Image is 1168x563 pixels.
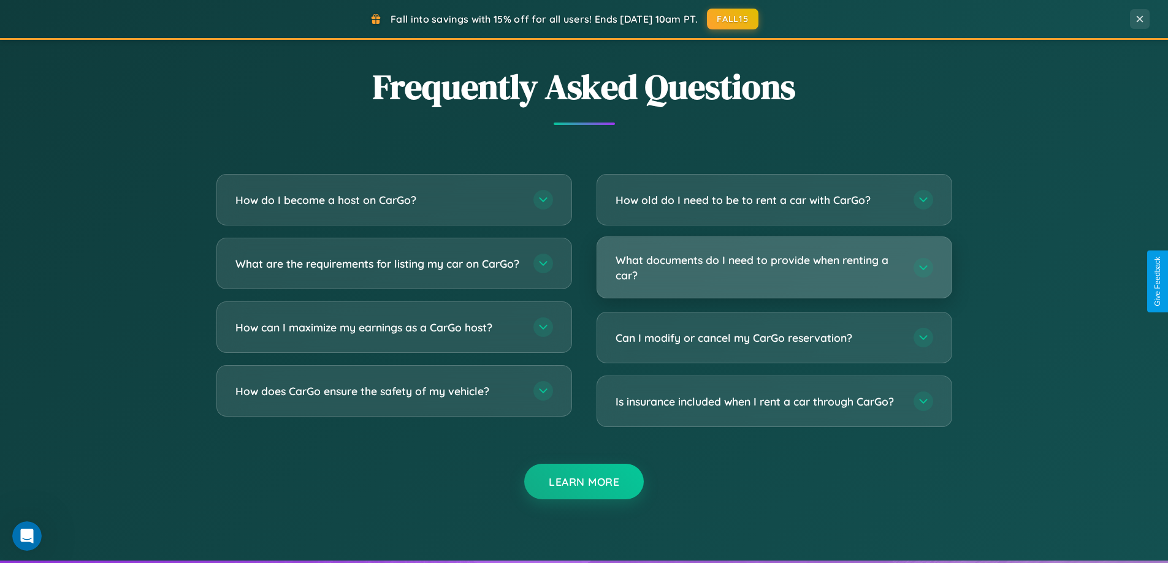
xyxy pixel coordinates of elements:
h3: How can I maximize my earnings as a CarGo host? [235,320,521,335]
iframe: Intercom live chat [12,521,42,551]
h3: How do I become a host on CarGo? [235,192,521,208]
h3: How old do I need to be to rent a car with CarGo? [616,192,901,208]
span: Fall into savings with 15% off for all users! Ends [DATE] 10am PT. [391,13,698,25]
h2: Frequently Asked Questions [216,63,952,110]
h3: What are the requirements for listing my car on CarGo? [235,256,521,271]
div: Give Feedback [1153,257,1162,306]
h3: How does CarGo ensure the safety of my vehicle? [235,384,521,399]
button: FALL15 [707,9,758,29]
h3: Can I modify or cancel my CarGo reservation? [616,330,901,346]
h3: Is insurance included when I rent a car through CarGo? [616,394,901,409]
h3: What documents do I need to provide when renting a car? [616,252,901,282]
button: Learn More [524,464,644,499]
